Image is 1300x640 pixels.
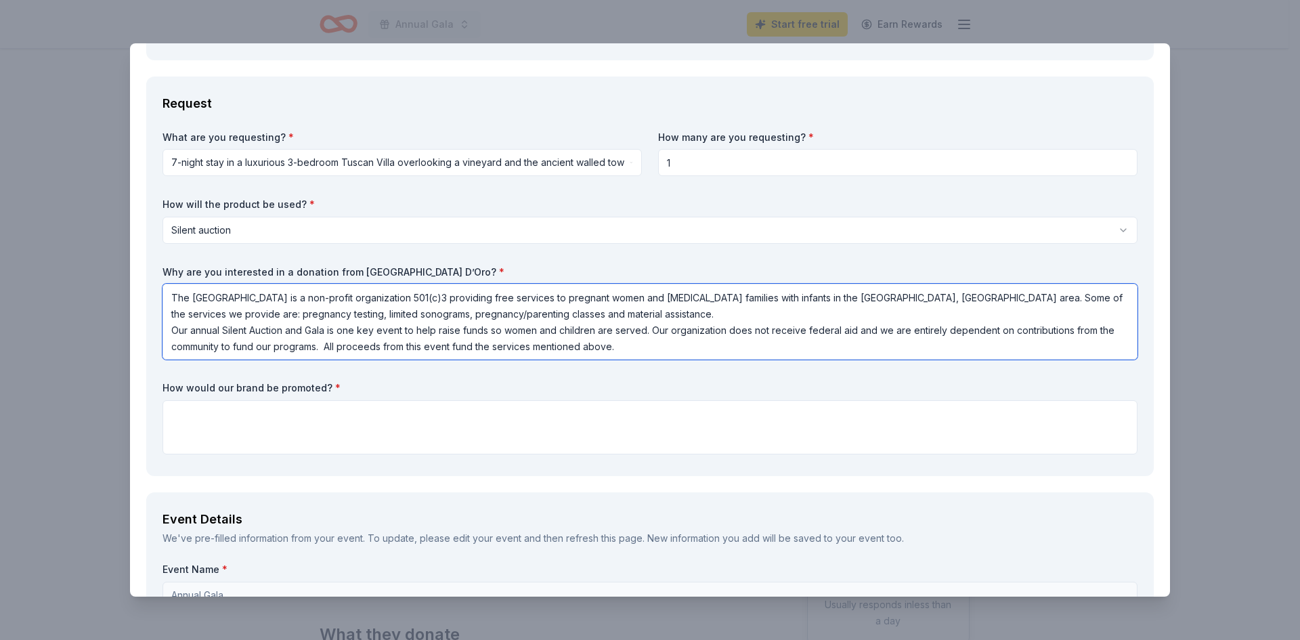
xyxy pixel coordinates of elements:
label: How would our brand be promoted? [162,381,1137,395]
label: Event Name [162,563,1137,576]
label: How many are you requesting? [658,131,1137,144]
label: How will the product be used? [162,198,1137,211]
label: What are you requesting? [162,131,642,144]
textarea: The [GEOGRAPHIC_DATA] is a non-profit organization 501(c)3 providing free services to pregnant wo... [162,284,1137,360]
div: Request [162,93,1137,114]
div: We've pre-filled information from your event. To update, please edit your event and then refresh ... [162,530,1137,547]
div: Event Details [162,509,1137,530]
label: Why are you interested in a donation from [GEOGRAPHIC_DATA] D’Oro? [162,265,1137,279]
